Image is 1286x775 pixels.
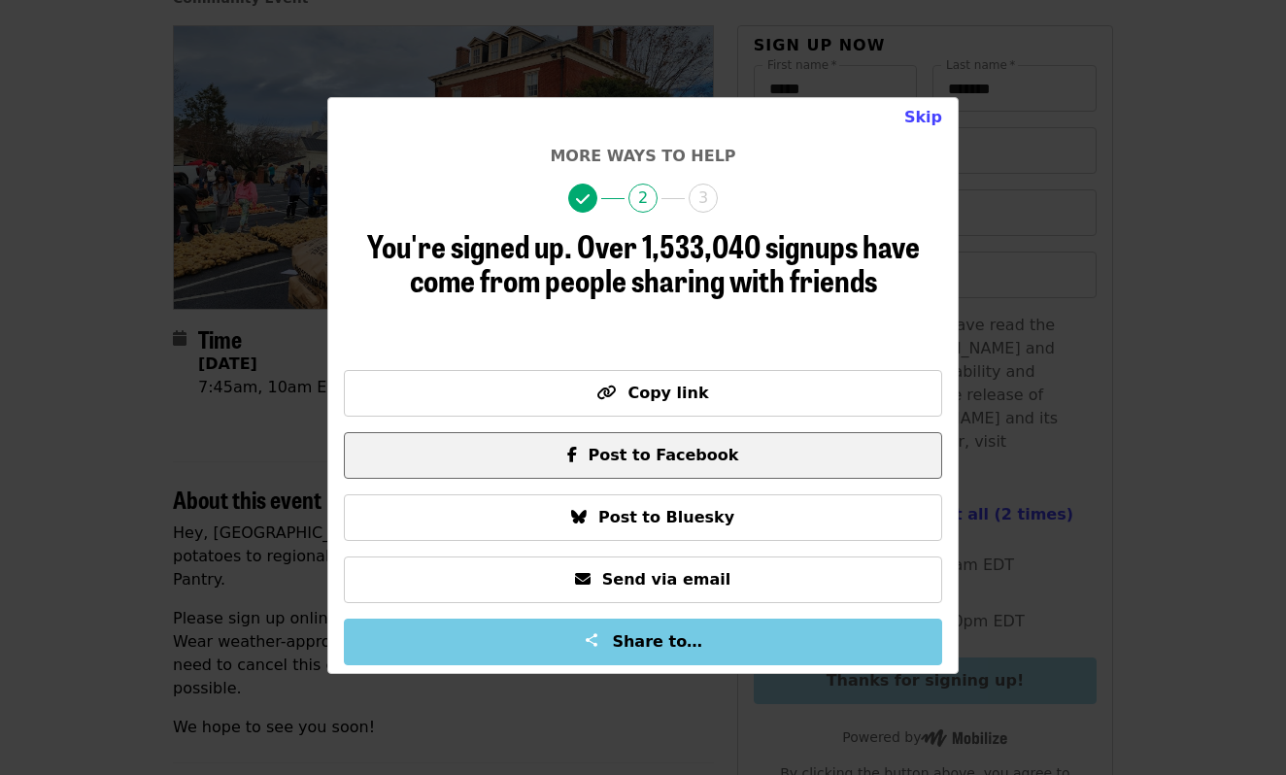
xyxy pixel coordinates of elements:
[589,446,739,464] span: Post to Facebook
[344,432,942,479] button: Post to Facebook
[889,98,958,137] button: Close
[344,556,942,603] button: Send via email
[344,370,942,417] button: Copy link
[628,184,658,213] span: 2
[550,147,735,165] span: More ways to help
[689,184,718,213] span: 3
[598,508,734,526] span: Post to Bluesky
[410,222,920,302] span: Over 1,533,040 signups have come from people sharing with friends
[576,190,590,209] i: check icon
[344,619,942,665] button: Share to…
[344,494,942,541] button: Post to Bluesky
[567,446,577,464] i: facebook-f icon
[596,384,616,402] i: link icon
[602,570,730,589] span: Send via email
[584,632,599,648] img: Share
[575,570,591,589] i: envelope icon
[627,384,708,402] span: Copy link
[367,222,572,268] span: You're signed up.
[571,508,587,526] i: bluesky icon
[612,632,702,651] span: Share to…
